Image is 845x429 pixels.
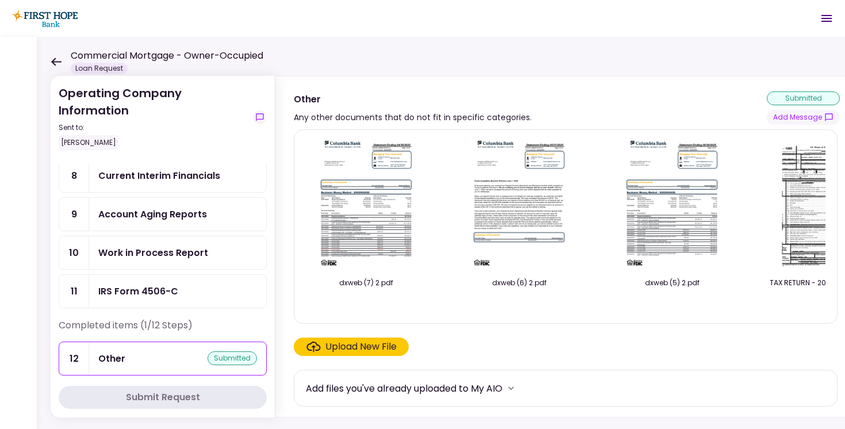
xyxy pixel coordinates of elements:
[767,110,840,125] button: show-messages
[59,319,267,342] div: Completed items (1/12 Steps)
[59,236,267,270] a: 10Work in Process Report
[325,340,397,354] div: Upload New File
[59,342,89,375] div: 12
[98,351,125,366] div: Other
[59,135,118,150] div: [PERSON_NAME]
[126,390,200,404] div: Submit Request
[59,159,267,193] a: 8Current Interim Financials
[294,110,532,124] div: Any other documents that do not fit in specific categories.
[253,110,267,124] button: show-messages
[306,278,427,288] div: dxweb (7) 2.pdf
[59,197,267,231] a: 9Account Aging Reports
[59,236,89,269] div: 10
[294,338,409,356] span: Click here to upload the required document
[208,351,257,365] div: submitted
[71,49,263,63] h1: Commercial Mortgage - Owner-Occupied
[98,207,207,221] div: Account Aging Reports
[59,198,89,231] div: 9
[813,5,840,32] button: Open menu
[502,380,520,397] button: more
[71,63,128,74] div: Loan Request
[11,10,78,27] img: Partner icon
[767,91,840,105] div: submitted
[59,275,89,308] div: 11
[59,122,248,133] div: Sent to:
[59,386,267,409] button: Submit Request
[59,342,267,376] a: 12Othersubmitted
[59,159,89,192] div: 8
[59,85,248,150] div: Operating Company Information
[306,381,502,396] div: Add files you've already uploaded to My AIO
[98,246,208,260] div: Work in Process Report
[98,168,220,183] div: Current Interim Financials
[59,274,267,308] a: 11IRS Form 4506-C
[294,92,532,106] div: Other
[459,278,579,288] div: dxweb (6) 2.pdf
[98,284,178,298] div: IRS Form 4506-C
[612,278,732,288] div: dxweb (5) 2.pdf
